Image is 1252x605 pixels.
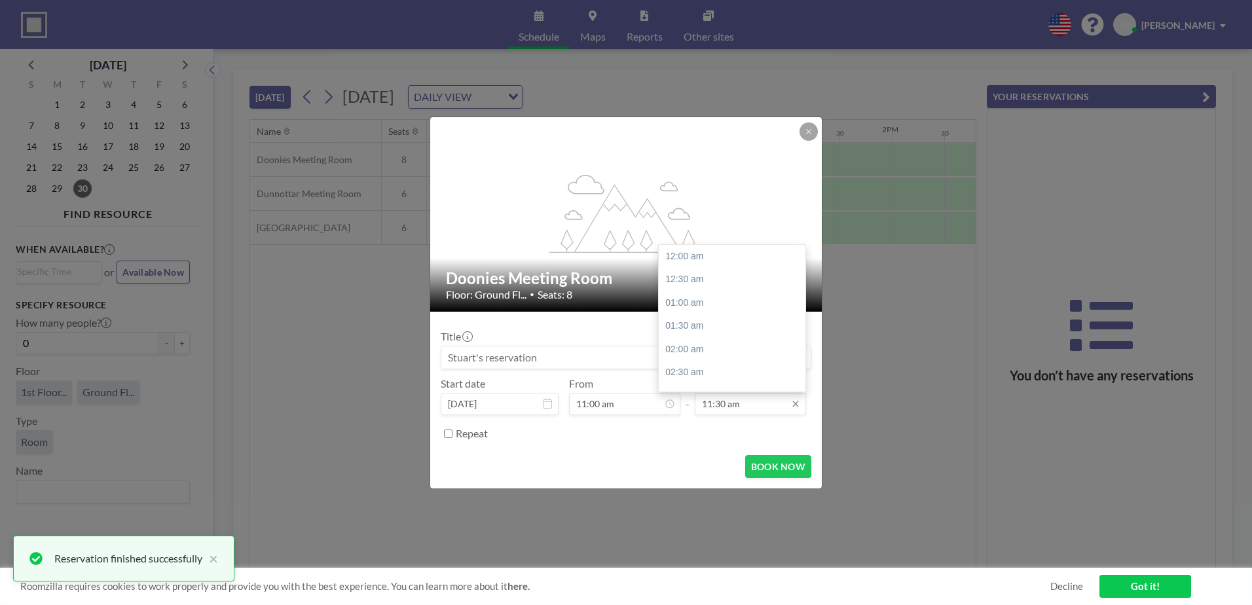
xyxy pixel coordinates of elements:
div: 02:30 am [659,361,812,384]
button: BOOK NOW [745,455,811,478]
label: Start date [441,377,485,390]
input: Stuart's reservation [441,346,811,369]
div: 12:00 am [659,245,812,268]
label: From [569,377,593,390]
a: Got it! [1099,575,1191,598]
label: Title [441,330,471,343]
div: 03:00 am [659,384,812,408]
label: Repeat [456,427,488,440]
span: • [530,289,534,299]
a: here. [507,580,530,592]
span: Floor: Ground Fl... [446,288,526,301]
g: flex-grow: 1.2; [549,174,704,252]
span: Seats: 8 [538,288,572,301]
button: close [202,551,218,566]
div: 02:00 am [659,338,812,361]
div: 01:30 am [659,314,812,338]
a: Decline [1050,580,1083,593]
span: Roomzilla requires cookies to work properly and provide you with the best experience. You can lea... [20,580,1050,593]
div: 01:00 am [659,291,812,315]
h2: Doonies Meeting Room [446,268,807,288]
span: - [686,382,690,411]
div: 12:30 am [659,268,812,291]
div: Reservation finished successfully [54,551,202,566]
